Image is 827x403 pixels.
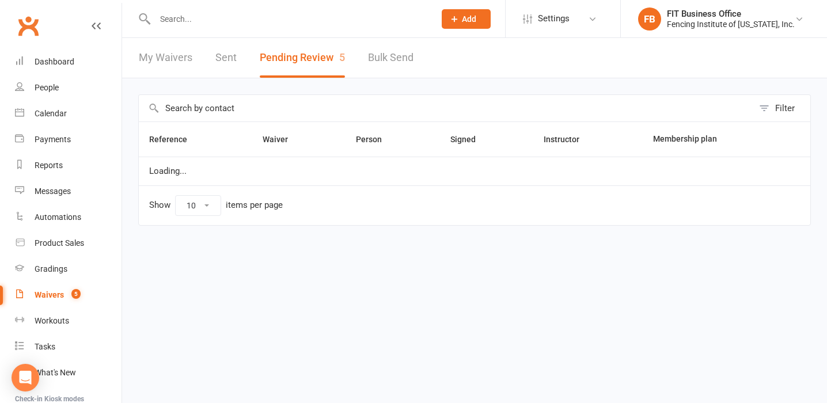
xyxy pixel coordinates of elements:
div: Calendar [35,109,67,118]
th: Membership plan [643,122,777,157]
button: Waiver [263,132,301,146]
div: Open Intercom Messenger [12,364,39,391]
button: Reference [149,132,200,146]
button: Pending Review5 [260,38,345,78]
span: Signed [450,135,488,144]
a: Product Sales [15,230,122,256]
span: Waiver [263,135,301,144]
button: Filter [753,95,810,121]
a: Sent [215,38,237,78]
div: Fencing Institute of [US_STATE], Inc. [667,19,795,29]
div: Reports [35,161,63,170]
a: My Waivers [139,38,192,78]
a: Clubworx [14,12,43,40]
td: Loading... [139,157,810,185]
a: Reports [15,153,122,178]
a: Tasks [15,334,122,360]
div: items per page [226,200,283,210]
div: People [35,83,59,92]
div: Messages [35,187,71,196]
a: Automations [15,204,122,230]
div: Gradings [35,264,67,273]
a: People [15,75,122,101]
span: 5 [339,51,345,63]
span: 5 [71,289,81,299]
div: What's New [35,368,76,377]
div: Waivers [35,290,64,299]
div: Payments [35,135,71,144]
a: What's New [15,360,122,386]
span: Settings [538,6,570,32]
span: Reference [149,135,200,144]
span: Add [462,14,476,24]
a: Gradings [15,256,122,282]
span: Person [356,135,394,144]
div: Product Sales [35,238,84,248]
button: Signed [450,132,488,146]
div: Tasks [35,342,55,351]
div: Filter [775,101,795,115]
input: Search... [151,11,427,27]
a: Dashboard [15,49,122,75]
div: Workouts [35,316,69,325]
div: FIT Business Office [667,9,795,19]
div: Dashboard [35,57,74,66]
a: Messages [15,178,122,204]
a: Payments [15,127,122,153]
div: Show [149,195,283,216]
button: Add [442,9,491,29]
a: Waivers 5 [15,282,122,308]
a: Workouts [15,308,122,334]
button: Person [356,132,394,146]
a: Calendar [15,101,122,127]
div: FB [638,7,661,31]
input: Search by contact [139,95,753,121]
a: Bulk Send [368,38,413,78]
span: Instructor [544,135,592,144]
button: Instructor [544,132,592,146]
div: Automations [35,212,81,222]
